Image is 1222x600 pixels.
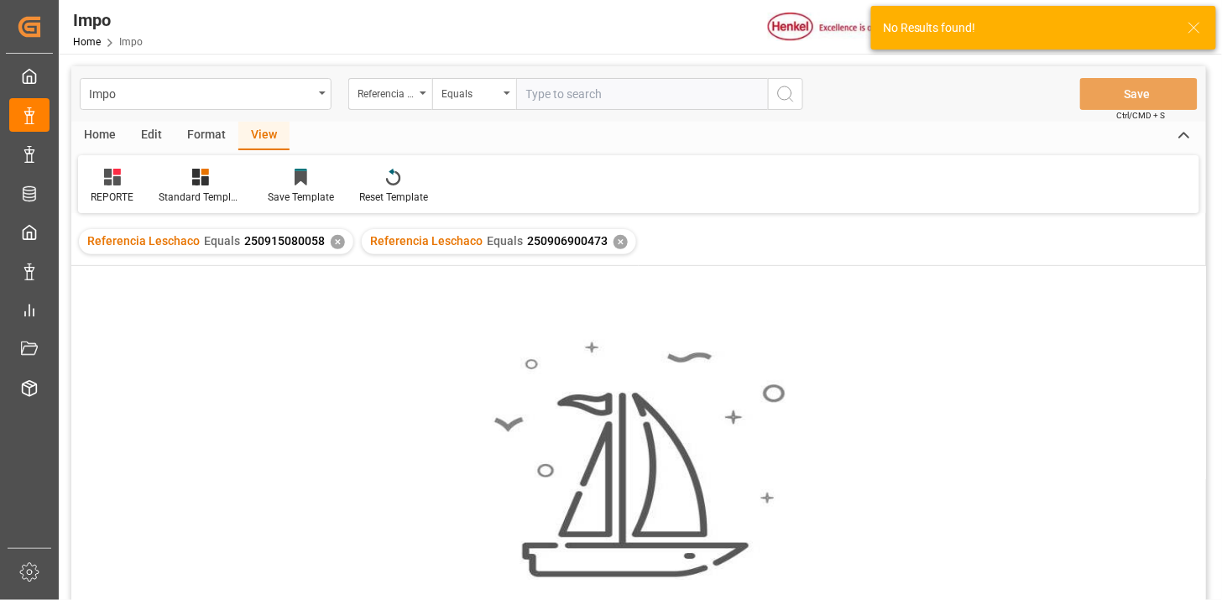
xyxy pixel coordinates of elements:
div: Format [175,122,238,150]
div: Edit [128,122,175,150]
div: Standard Templates [159,190,243,205]
button: open menu [432,78,516,110]
span: Equals [487,234,523,248]
button: Save [1080,78,1198,110]
span: Referencia Leschaco [370,234,483,248]
img: Henkel%20logo.jpg_1689854090.jpg [768,13,909,42]
div: Referencia Leschaco [358,82,415,102]
img: smooth_sailing.jpeg [492,340,786,580]
div: Reset Template [359,190,428,205]
span: Referencia Leschaco [87,234,200,248]
input: Type to search [516,78,768,110]
div: REPORTE [91,190,133,205]
span: 250915080058 [244,234,325,248]
button: open menu [348,78,432,110]
div: Equals [441,82,499,102]
span: 250906900473 [527,234,608,248]
div: ✕ [614,235,628,249]
button: search button [768,78,803,110]
div: View [238,122,290,150]
div: Impo [89,82,313,103]
div: Home [71,122,128,150]
a: Home [73,36,101,48]
div: ✕ [331,235,345,249]
div: No Results found! [883,19,1172,37]
span: Equals [204,234,240,248]
div: Save Template [268,190,334,205]
button: open menu [80,78,332,110]
div: Impo [73,8,143,33]
span: Ctrl/CMD + S [1117,109,1166,122]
